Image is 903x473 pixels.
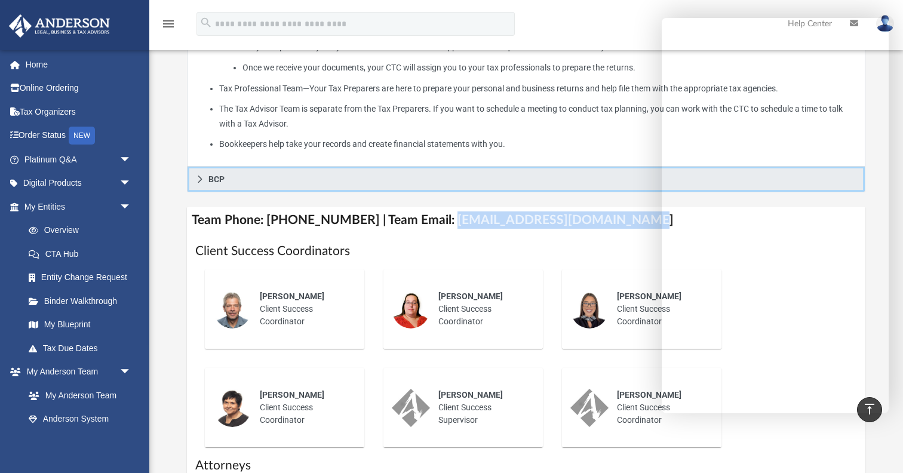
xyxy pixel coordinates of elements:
[8,360,143,384] a: My Anderson Teamarrow_drop_down
[17,407,143,431] a: Anderson System
[8,100,149,124] a: Tax Organizers
[119,148,143,172] span: arrow_drop_down
[219,81,856,96] li: Tax Professional Team—Your Tax Preparers are here to prepare your personal and business returns a...
[8,195,149,219] a: My Entitiesarrow_drop_down
[8,53,149,76] a: Home
[219,102,856,131] li: The Tax Advisor Team is separate from the Tax Preparers. If you want to schedule a meeting to con...
[609,380,713,435] div: Client Success Coordinator
[392,290,430,328] img: thumbnail
[187,207,865,234] h4: Team Phone: [PHONE_NUMBER] | Team Email: [EMAIL_ADDRESS][DOMAIN_NAME]
[17,313,143,337] a: My Blueprint
[17,289,149,313] a: Binder Walkthrough
[119,360,143,385] span: arrow_drop_down
[208,175,225,183] span: BCP
[119,171,143,196] span: arrow_drop_down
[392,389,430,427] img: thumbnail
[195,242,857,260] h1: Client Success Coordinators
[617,390,681,400] span: [PERSON_NAME]
[219,137,856,152] li: Bookkeepers help take your records and create financial statements with you.
[17,242,149,266] a: CTA Hub
[69,127,95,145] div: NEW
[570,290,609,328] img: thumbnail
[609,282,713,336] div: Client Success Coordinator
[17,431,143,454] a: Client Referrals
[8,171,149,195] a: Digital Productsarrow_drop_down
[119,195,143,219] span: arrow_drop_down
[430,282,535,336] div: Client Success Coordinator
[438,291,503,301] span: [PERSON_NAME]
[8,148,149,171] a: Platinum Q&Aarrow_drop_down
[17,219,149,242] a: Overview
[17,336,149,360] a: Tax Due Dates
[5,14,113,38] img: Anderson Advisors Platinum Portal
[430,380,535,435] div: Client Success Supervisor
[213,290,251,328] img: thumbnail
[662,18,889,413] iframe: Chat Window
[199,16,213,29] i: search
[213,389,251,427] img: thumbnail
[17,266,149,290] a: Entity Change Request
[242,60,856,75] li: Once we receive your documents, your CTC will assign you to your tax professionals to prepare the...
[187,167,865,192] a: BCP
[8,76,149,100] a: Online Ordering
[876,15,894,32] img: User Pic
[260,390,324,400] span: [PERSON_NAME]
[570,389,609,427] img: thumbnail
[251,380,356,435] div: Client Success Coordinator
[617,291,681,301] span: [PERSON_NAME]
[161,23,176,31] a: menu
[438,390,503,400] span: [PERSON_NAME]
[260,291,324,301] span: [PERSON_NAME]
[251,282,356,336] div: Client Success Coordinator
[17,383,137,407] a: My Anderson Team
[161,17,176,31] i: menu
[8,124,149,148] a: Order StatusNEW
